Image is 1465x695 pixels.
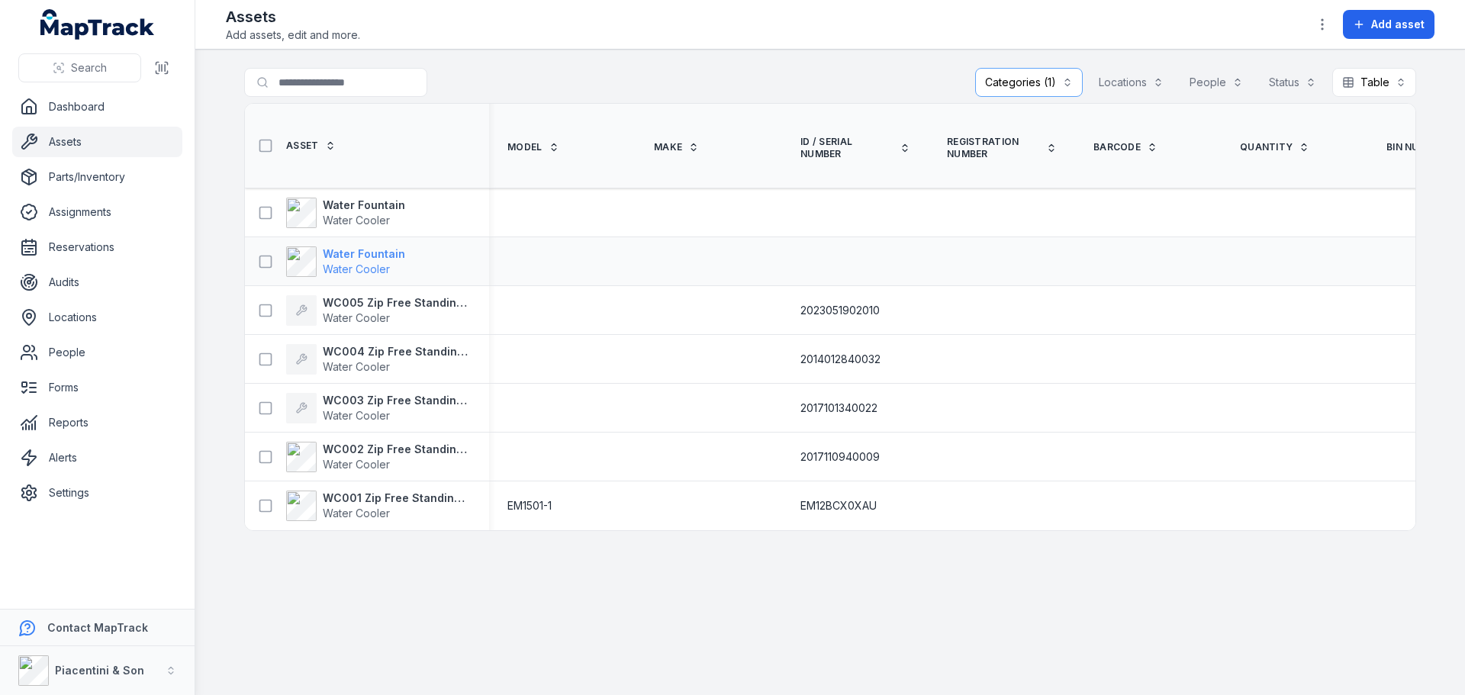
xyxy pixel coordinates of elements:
strong: WC004 Zip Free Standing Chilled Water Cooler [323,344,471,359]
h2: Assets [226,6,360,27]
span: Asset [286,140,319,152]
a: ID / Serial Number [800,136,910,160]
button: Add asset [1343,10,1434,39]
span: EM12BCX0XAU [800,498,877,513]
a: Forms [12,372,182,403]
span: ID / Serial Number [800,136,893,160]
a: Registration Number [947,136,1057,160]
a: Dashboard [12,92,182,122]
strong: Piacentini & Son [55,664,144,677]
strong: Contact MapTrack [47,621,148,634]
button: Categories (1) [975,68,1083,97]
a: People [12,337,182,368]
span: 2023051902010 [800,303,880,318]
strong: Water Fountain [323,246,405,262]
span: Quantity [1240,141,1293,153]
a: WC005 Zip Free Standing Chilled Water CoolerWater Cooler [286,295,471,326]
a: MapTrack [40,9,155,40]
a: Reservations [12,232,182,262]
strong: WC005 Zip Free Standing Chilled Water Cooler [323,295,471,310]
a: Settings [12,478,182,508]
a: WC002 Zip Free Standing Chilled Water CoolerWater Cooler [286,442,471,472]
button: People [1180,68,1253,97]
span: 2017110940009 [800,449,880,465]
strong: Water Fountain [323,198,405,213]
a: WC004 Zip Free Standing Chilled Water CoolerWater Cooler [286,344,471,375]
span: Water Cooler [323,409,390,422]
button: Search [18,53,141,82]
span: Water Cooler [323,507,390,520]
a: Parts/Inventory [12,162,182,192]
button: Table [1332,68,1416,97]
span: 2014012840032 [800,352,881,367]
strong: WC001 Zip Free Standing Chilled Water Cooler [323,491,471,506]
span: Water Cooler [323,458,390,471]
a: WC003 Zip Free Standing Chilled Water CoolerWater Cooler [286,393,471,423]
span: Water Cooler [323,214,390,227]
span: Water Cooler [323,262,390,275]
a: Assignments [12,197,182,227]
span: Make [654,141,682,153]
a: Model [507,141,559,153]
span: Bin Number [1386,141,1446,153]
a: WC001 Zip Free Standing Chilled Water CoolerWater Cooler [286,491,471,521]
span: EM1501-1 [507,498,552,513]
span: Search [71,60,107,76]
span: Model [507,141,543,153]
button: Locations [1089,68,1174,97]
span: 2017101340022 [800,401,877,416]
span: Registration Number [947,136,1040,160]
a: Audits [12,267,182,298]
span: Water Cooler [323,360,390,373]
span: Add asset [1371,17,1425,32]
a: Barcode [1093,141,1158,153]
span: Add assets, edit and more. [226,27,360,43]
a: Reports [12,407,182,438]
a: Bin Number [1386,141,1463,153]
strong: WC002 Zip Free Standing Chilled Water Cooler [323,442,471,457]
span: Barcode [1093,141,1141,153]
a: Quantity [1240,141,1309,153]
a: Assets [12,127,182,157]
strong: WC003 Zip Free Standing Chilled Water Cooler [323,393,471,408]
span: Water Cooler [323,311,390,324]
a: Water FountainWater Cooler [286,198,405,228]
a: Locations [12,302,182,333]
a: Asset [286,140,336,152]
a: Make [654,141,699,153]
a: Alerts [12,442,182,473]
a: Water FountainWater Cooler [286,246,405,277]
button: Status [1259,68,1326,97]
